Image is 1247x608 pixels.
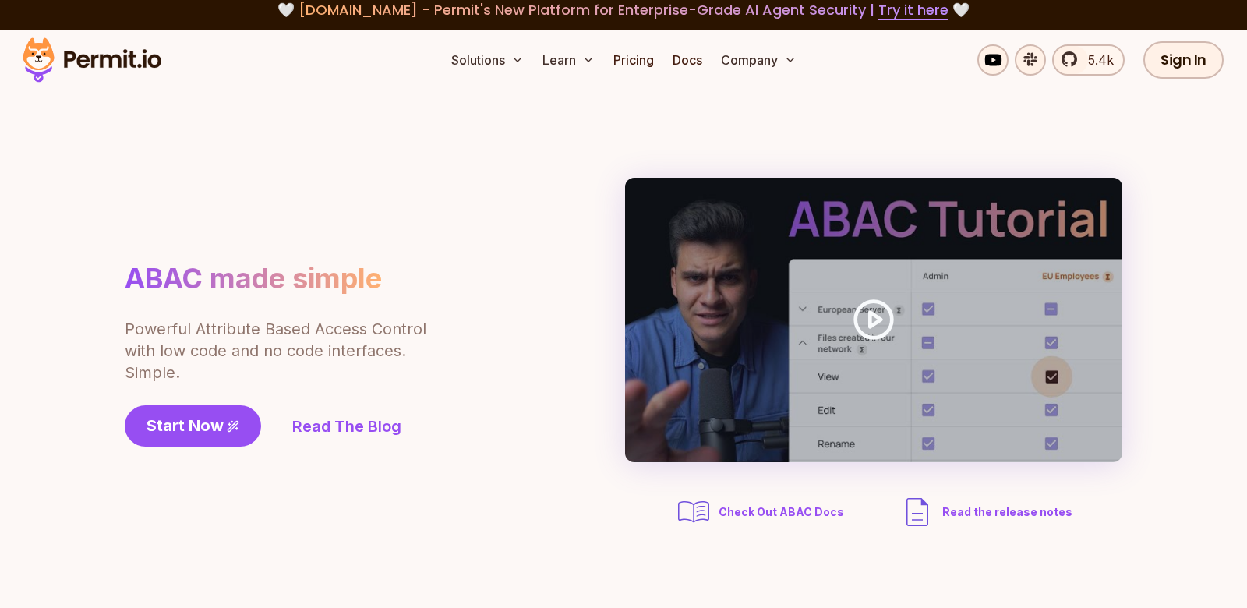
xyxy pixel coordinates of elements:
span: Check Out ABAC Docs [719,504,844,520]
span: Read the release notes [942,504,1072,520]
img: description [899,493,936,531]
span: Start Now [147,415,224,437]
a: Docs [666,44,708,76]
button: Company [715,44,803,76]
a: Check Out ABAC Docs [675,493,849,531]
p: Powerful Attribute Based Access Control with low code and no code interfaces. Simple. [125,318,429,384]
a: 5.4k [1052,44,1125,76]
a: Sign In [1143,41,1224,79]
button: Learn [536,44,601,76]
a: Pricing [607,44,660,76]
img: Permit logo [16,34,168,87]
a: Read The Blog [292,415,401,437]
span: 5.4k [1079,51,1114,69]
img: abac docs [675,493,712,531]
button: Solutions [445,44,530,76]
a: Start Now [125,405,261,447]
a: Read the release notes [899,493,1072,531]
h1: ABAC made simple [125,261,382,296]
